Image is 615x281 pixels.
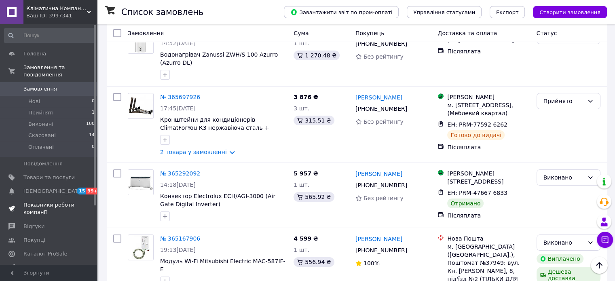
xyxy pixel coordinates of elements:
[294,51,340,60] div: 1 270.48 ₴
[28,98,40,105] span: Нові
[77,188,86,194] span: 15
[128,235,154,260] a: Фото товару
[543,238,584,247] div: Виконано
[128,169,154,195] a: Фото товару
[23,188,83,195] span: [DEMOGRAPHIC_DATA]
[447,121,507,128] span: ЕН: PRM-77592 6262
[447,130,505,140] div: Готово до видачі
[597,232,613,248] button: Чат з покупцем
[294,182,309,188] span: 1 шт.
[447,199,484,208] div: Отримано
[447,93,530,101] div: [PERSON_NAME]
[23,201,75,216] span: Показники роботи компанії
[537,30,557,36] span: Статус
[354,103,409,114] div: [PHONE_NUMBER]
[92,98,95,105] span: 0
[160,149,227,155] a: 2 товара у замовленні
[355,30,384,36] span: Покупець
[23,50,46,57] span: Головна
[294,192,334,202] div: 565.92 ₴
[28,132,56,139] span: Скасовані
[23,174,75,181] span: Товари та послуги
[160,116,269,139] a: Кронштейни для кондиціонерів ClimatForYou К3 нержавіюча сталь + віброопора S4/4
[160,40,196,46] span: 14:52[DATE]
[294,257,334,267] div: 556.94 ₴
[543,173,584,182] div: Виконано
[294,247,309,253] span: 1 шт.
[160,170,200,177] a: № 365292092
[447,211,530,220] div: Післяплата
[92,144,95,151] span: 0
[294,116,334,125] div: 315.51 ₴
[23,223,44,230] span: Відгуки
[160,235,200,242] a: № 365167906
[354,38,409,49] div: [PHONE_NUMBER]
[290,8,392,16] span: Завантажити звіт по пром-оплаті
[355,235,402,243] a: [PERSON_NAME]
[413,9,475,15] span: Управління статусами
[4,28,95,43] input: Пошук
[294,105,309,112] span: 3 шт.
[525,8,607,15] a: Створити замовлення
[355,170,402,178] a: [PERSON_NAME]
[121,7,203,17] h1: Список замовлень
[447,101,530,117] div: м. [STREET_ADDRESS], (Меблевий квартал)
[160,94,200,100] a: № 365697926
[294,30,309,36] span: Cума
[28,120,53,128] span: Виконані
[128,170,153,195] img: Фото товару
[490,6,525,18] button: Експорт
[539,9,600,15] span: Створити замовлення
[437,30,497,36] span: Доставка та оплата
[128,93,154,119] a: Фото товару
[496,9,519,15] span: Експорт
[160,193,275,207] a: Конвектор Electrolux ECH/AGI-3000 (Air Gate Digital Inverter)
[86,120,95,128] span: 100
[160,105,196,112] span: 17:45[DATE]
[128,93,153,118] img: Фото товару
[160,182,196,188] span: 14:18[DATE]
[407,6,482,18] button: Управління статусами
[26,5,87,12] span: Кліматична Компанія ТехДом
[294,94,318,100] span: 3 876 ₴
[364,260,380,266] span: 100%
[160,51,278,66] a: Водонагрівач Zanussi ZWH/S 100 Azurro (Azurro DL)
[447,177,530,186] div: [STREET_ADDRESS]
[543,97,584,106] div: Прийнято
[26,12,97,19] div: Ваш ID: 3997341
[364,53,404,60] span: Без рейтингу
[23,250,67,258] span: Каталог ProSale
[23,85,57,93] span: Замовлення
[354,245,409,256] div: [PHONE_NUMBER]
[364,195,404,201] span: Без рейтингу
[128,30,164,36] span: Замовлення
[284,6,399,18] button: Завантажити звіт по пром-оплаті
[533,6,607,18] button: Створити замовлення
[447,169,530,177] div: [PERSON_NAME]
[28,109,53,116] span: Прийняті
[355,93,402,101] a: [PERSON_NAME]
[447,47,530,55] div: Післяплата
[447,190,507,196] span: ЕН: PRM-47667 6833
[294,40,309,46] span: 1 шт.
[23,237,45,244] span: Покупці
[92,109,95,116] span: 1
[591,257,608,274] button: Наверх
[294,170,318,177] span: 5 957 ₴
[294,235,318,242] span: 4 599 ₴
[537,254,583,264] div: Виплачено
[28,144,54,151] span: Оплачені
[364,118,404,125] span: Без рейтингу
[86,188,99,194] span: 99+
[447,143,530,151] div: Післяплата
[23,64,97,78] span: Замовлення та повідомлення
[160,258,285,273] a: Модуль Wi-Fi Mitsubishi Electric MAC-587IF-E
[447,235,530,243] div: Нова Пошта
[160,247,196,253] span: 19:13[DATE]
[23,264,51,271] span: Аналітика
[89,132,95,139] span: 14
